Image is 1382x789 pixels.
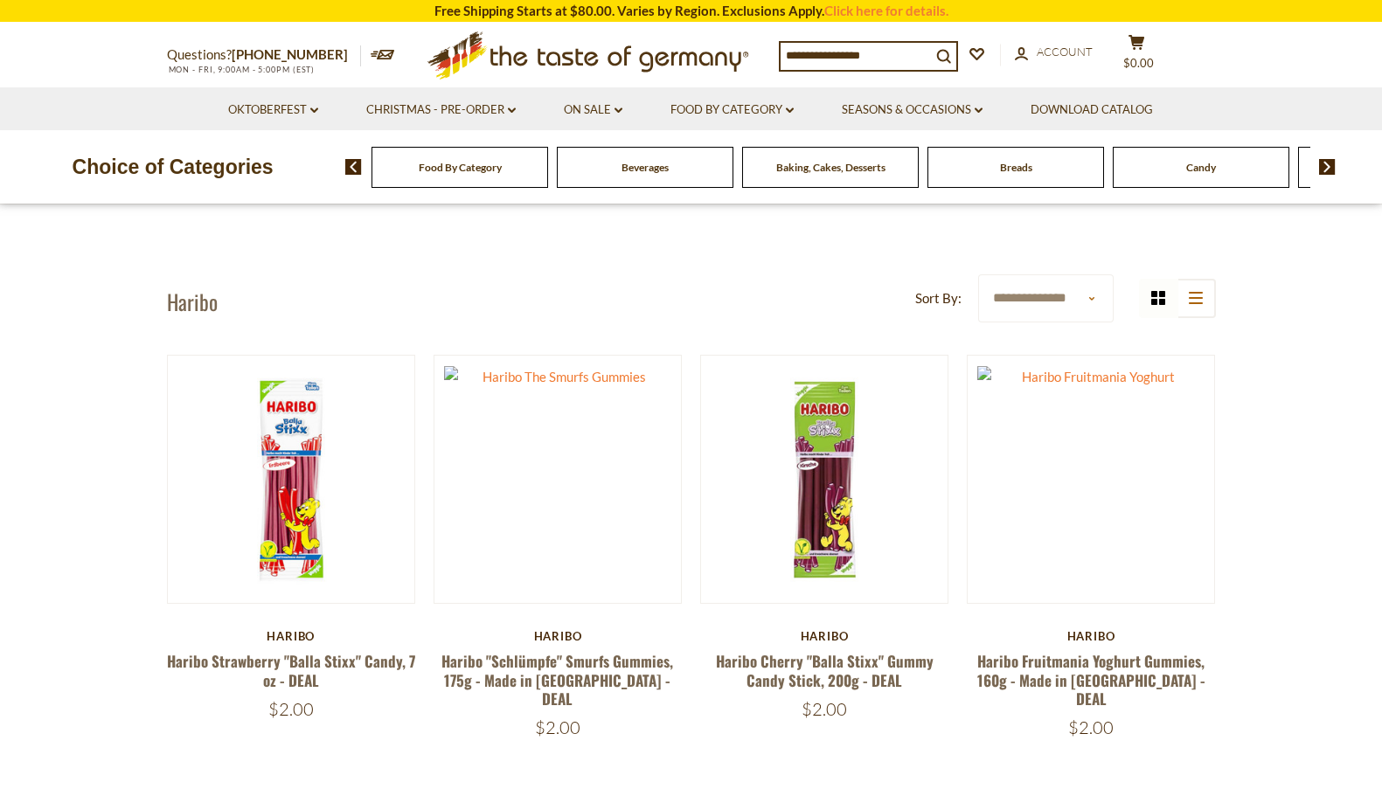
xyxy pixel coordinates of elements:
a: Haribo Strawberry "Balla Stixx" Candy, 7 oz - DEAL [167,650,415,690]
button: $0.00 [1111,34,1163,78]
a: Download Catalog [1031,100,1153,120]
a: Candy [1186,161,1216,174]
span: MON - FRI, 9:00AM - 5:00PM (EST) [167,65,316,74]
label: Sort By: [915,287,962,309]
a: Haribo Cherry "Balla Stixx" Gummy Candy Stick, 200g - DEAL [716,650,934,690]
a: Breads [1000,161,1032,174]
img: Haribo Fruitmania Yoghurt [968,356,1215,603]
div: Haribo [700,629,949,643]
div: Haribo [167,629,416,643]
span: $2.00 [1068,716,1114,738]
a: Click here for details. [824,3,948,18]
a: Beverages [622,161,669,174]
a: Haribo Fruitmania Yoghurt Gummies, 160g - Made in [GEOGRAPHIC_DATA] - DEAL [977,650,1205,709]
p: Questions? [167,44,361,66]
img: previous arrow [345,159,362,175]
a: Food By Category [419,161,502,174]
a: Account [1015,43,1093,62]
span: $2.00 [802,698,847,720]
img: Haribo The Smurfs Gummies [434,356,682,603]
span: $2.00 [535,716,580,738]
a: Haribo "Schlümpfe" Smurfs Gummies, 175g - Made in [GEOGRAPHIC_DATA] - DEAL [441,650,673,709]
img: Haribo Balla Stixx Cherry [701,356,948,603]
a: Seasons & Occasions [842,100,983,120]
div: Haribo [434,629,683,643]
a: Baking, Cakes, Desserts [776,161,885,174]
a: Oktoberfest [228,100,318,120]
a: Food By Category [670,100,794,120]
h1: Haribo [167,288,218,315]
img: next arrow [1319,159,1336,175]
a: [PHONE_NUMBER] [232,46,348,62]
span: $0.00 [1123,56,1154,70]
span: Account [1037,45,1093,59]
a: On Sale [564,100,622,120]
div: Haribo [967,629,1216,643]
img: Haribo Balla Stixx [168,356,415,603]
a: Christmas - PRE-ORDER [366,100,516,120]
span: $2.00 [268,698,314,720]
